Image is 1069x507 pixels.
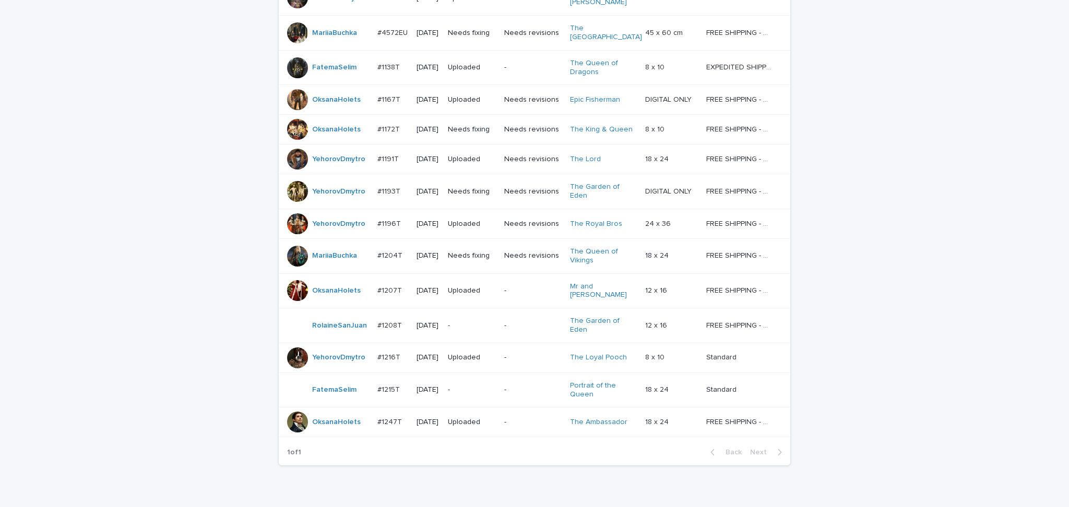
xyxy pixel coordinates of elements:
[417,187,439,196] p: [DATE]
[448,187,496,196] p: Needs fixing
[504,29,562,38] p: Needs revisions
[570,317,635,334] a: The Garden of Eden
[570,220,622,228] a: The Royal Bros
[279,238,790,273] tr: MariiaBuchka #1204T#1204T [DATE]Needs fixingNeeds revisionsThe Queen of Vikings 18 x 2418 x 24 FR...
[706,351,739,362] p: Standard
[417,321,439,330] p: [DATE]
[312,155,365,164] a: YehorovDmytro
[504,418,562,427] p: -
[448,251,496,260] p: Needs fixing
[312,321,367,330] a: RolaineSanJuan
[448,95,496,104] p: Uploaded
[279,174,790,209] tr: YehorovDmytro #1193T#1193T [DATE]Needs fixingNeeds revisionsThe Garden of Eden DIGITAL ONLYDIGITA...
[570,24,642,42] a: The [GEOGRAPHIC_DATA]
[448,220,496,228] p: Uploaded
[279,16,790,51] tr: MariiaBuchka #4572EU#4572EU [DATE]Needs fixingNeeds revisionsThe [GEOGRAPHIC_DATA] 45 x 60 cm45 x...
[706,319,774,330] p: FREE SHIPPING - preview in 1-2 business days, after your approval delivery will take 5-10 b.d.
[504,155,562,164] p: Needs revisions
[279,144,790,174] tr: YehorovDmytro #1191T#1191T [DATE]UploadedNeeds revisionsThe Lord 18 x 2418 x 24 FREE SHIPPING - p...
[417,286,439,295] p: [DATE]
[645,249,671,260] p: 18 x 24
[312,251,357,260] a: MariiaBuchka
[645,416,671,427] p: 18 x 24
[312,418,361,427] a: OksanaHolets
[706,185,774,196] p: FREE SHIPPING - preview in 1-2 business days, after your approval delivery will take 5-10 b.d.
[417,155,439,164] p: [DATE]
[279,115,790,144] tr: OksanaHolets #1172T#1172T [DATE]Needs fixingNeeds revisionsThe King & Queen 8 x 108 x 10 FREE SHI...
[377,416,404,427] p: #1247T
[448,385,496,394] p: -
[504,321,562,330] p: -
[645,93,694,104] p: DIGITAL ONLY
[706,218,774,228] p: FREE SHIPPING - preview in 1-2 business days, after your approval delivery will take 5-10 b.d.
[377,123,402,134] p: #1172T
[377,93,402,104] p: #1167T
[417,125,439,134] p: [DATE]
[417,29,439,38] p: [DATE]
[504,187,562,196] p: Needs revisions
[706,416,774,427] p: FREE SHIPPING - preview in 1-2 business days, after your approval delivery will take 5-10 b.d.
[279,308,790,343] tr: RolaineSanJuan #1208T#1208T [DATE]--The Garden of Eden 12 x 1612 x 16 FREE SHIPPING - preview in ...
[645,218,673,228] p: 24 x 36
[570,353,627,362] a: The Loyal Pooch
[504,353,562,362] p: -
[448,353,496,362] p: Uploaded
[719,449,742,456] span: Back
[377,383,402,394] p: #1215T
[645,185,694,196] p: DIGITAL ONLY
[377,27,410,38] p: #4572EU
[706,249,774,260] p: FREE SHIPPING - preview in 1-2 business days, after your approval delivery will take 5-10 b.d.
[417,418,439,427] p: [DATE]
[706,284,774,295] p: FREE SHIPPING - preview in 1-2 business days, after your approval delivery will take 5-10 b.d.
[417,251,439,260] p: [DATE]
[279,85,790,115] tr: OksanaHolets #1167T#1167T [DATE]UploadedNeeds revisionsEpic Fisherman DIGITAL ONLYDIGITAL ONLY FR...
[312,385,357,394] a: FatemaSelim
[645,27,685,38] p: 45 x 60 cm
[448,321,496,330] p: -
[377,351,402,362] p: #1216T
[448,155,496,164] p: Uploaded
[504,251,562,260] p: Needs revisions
[377,218,403,228] p: #1196T
[377,61,402,72] p: #1138T
[570,381,635,399] a: Portrait of the Queen
[312,353,365,362] a: YehorovDmytro
[645,351,667,362] p: 8 x 10
[570,155,601,164] a: The Lord
[746,448,790,457] button: Next
[706,153,774,164] p: FREE SHIPPING - preview in 1-2 business days, after your approval delivery will take 5-10 b.d.
[504,286,562,295] p: -
[279,372,790,407] tr: FatemaSelim #1215T#1215T [DATE]--Portrait of the Queen 18 x 2418 x 24 StandardStandard
[377,185,402,196] p: #1193T
[448,125,496,134] p: Needs fixing
[279,273,790,308] tr: OksanaHolets #1207T#1207T [DATE]Uploaded-Mr and [PERSON_NAME] 12 x 1612 x 16 FREE SHIPPING - prev...
[504,385,562,394] p: -
[448,29,496,38] p: Needs fixing
[377,249,405,260] p: #1204T
[279,407,790,437] tr: OksanaHolets #1247T#1247T [DATE]Uploaded-The Ambassador 18 x 2418 x 24 FREE SHIPPING - preview in...
[706,61,774,72] p: EXPEDITED SHIPPING - preview in 1 business day; delivery up to 5 business days after your approval.
[377,284,404,295] p: #1207T
[645,61,667,72] p: 8 x 10
[706,123,774,134] p: FREE SHIPPING - preview in 1-2 business days, after your approval delivery will take 5-10 b.d.
[570,418,627,427] a: The Ambassador
[570,247,635,265] a: The Queen of Vikings
[570,59,635,77] a: The Queen of Dragons
[312,63,357,72] a: FatemaSelim
[706,27,774,38] p: FREE SHIPPING - preview in 1-2 business days, after your approval delivery will take 5-10 busines...
[312,286,361,295] a: OksanaHolets
[706,383,739,394] p: Standard
[570,183,635,200] a: The Garden of Eden
[570,125,633,134] a: The King & Queen
[448,418,496,427] p: Uploaded
[312,187,365,196] a: YehorovDmytro
[417,385,439,394] p: [DATE]
[417,95,439,104] p: [DATE]
[312,95,361,104] a: OksanaHolets
[312,29,357,38] a: MariiaBuchka
[706,93,774,104] p: FREE SHIPPING - preview in 1-2 business days, after your approval delivery will take 5-10 b.d.
[279,343,790,372] tr: YehorovDmytro #1216T#1216T [DATE]Uploaded-The Loyal Pooch 8 x 108 x 10 StandardStandard
[750,449,773,456] span: Next
[645,319,669,330] p: 12 x 16
[417,63,439,72] p: [DATE]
